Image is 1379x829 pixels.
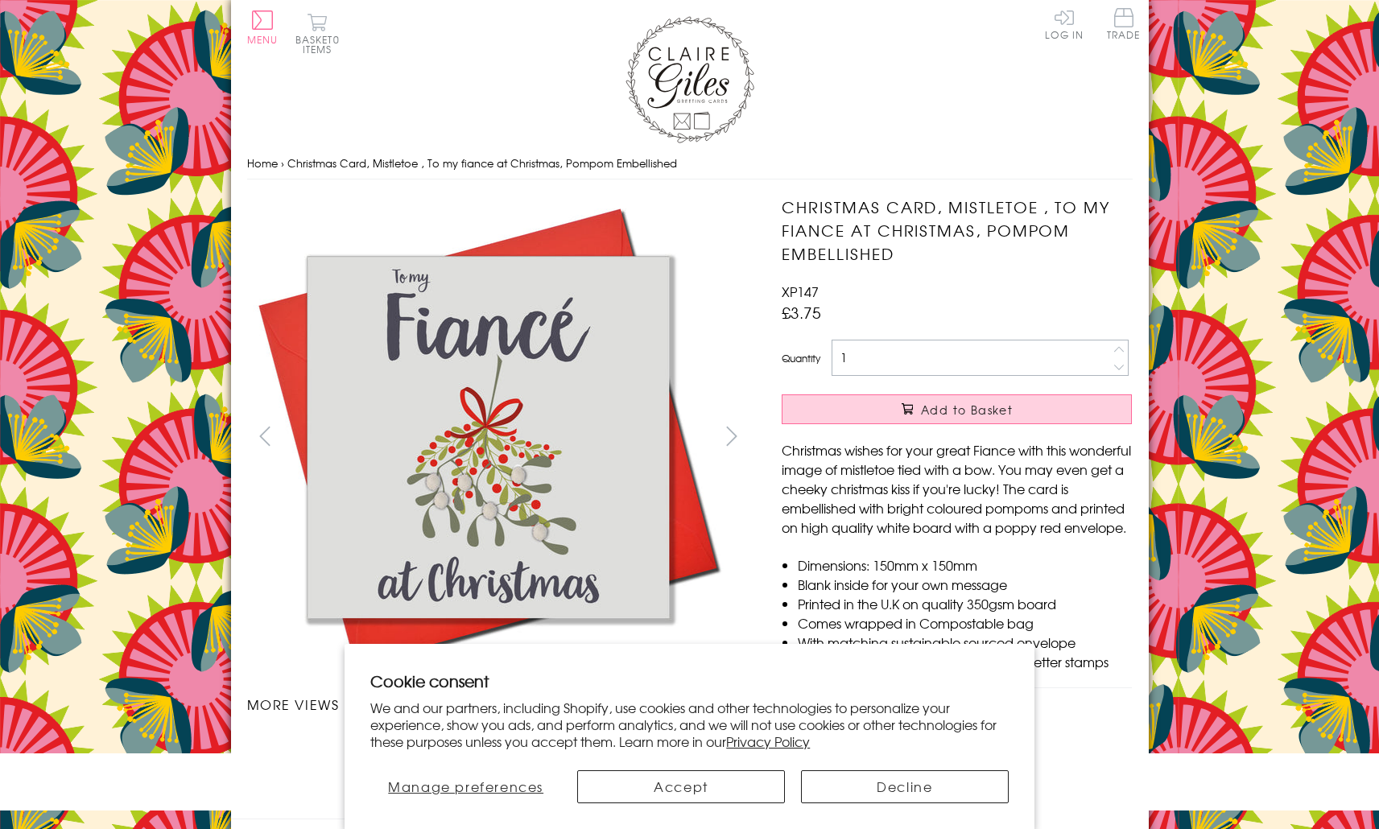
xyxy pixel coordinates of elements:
[370,699,1009,749] p: We and our partners, including Shopify, use cookies and other technologies to personalize your ex...
[247,695,750,714] h3: More views
[247,147,1133,180] nav: breadcrumbs
[247,418,283,454] button: prev
[798,633,1132,652] li: With matching sustainable sourced envelope
[782,440,1132,537] p: Christmas wishes for your great Fiance with this wonderful image of mistletoe tied with a bow. Yo...
[801,770,1009,803] button: Decline
[370,770,561,803] button: Manage preferences
[1107,8,1141,43] a: Trade
[1107,8,1141,39] span: Trade
[726,732,810,751] a: Privacy Policy
[247,155,278,171] a: Home
[247,730,750,765] ul: Carousel Pagination
[921,402,1013,418] span: Add to Basket
[303,32,340,56] span: 0 items
[782,394,1132,424] button: Add to Basket
[295,13,340,54] button: Basket0 items
[798,613,1132,633] li: Comes wrapped in Compostable bag
[1045,8,1084,39] a: Log In
[370,670,1009,692] h2: Cookie consent
[247,196,730,678] img: Christmas Card, Mistletoe , To my fiance at Christmas, Pompom Embellished
[798,555,1132,575] li: Dimensions: 150mm x 150mm
[782,301,821,324] span: £3.75
[247,730,373,765] li: Carousel Page 1 (Current Slide)
[577,770,785,803] button: Accept
[247,32,279,47] span: Menu
[626,16,754,143] img: Claire Giles Greetings Cards
[713,418,749,454] button: next
[287,155,677,171] span: Christmas Card, Mistletoe , To my fiance at Christmas, Pompom Embellished
[782,196,1132,265] h1: Christmas Card, Mistletoe , To my fiance at Christmas, Pompom Embellished
[309,749,310,750] img: Christmas Card, Mistletoe , To my fiance at Christmas, Pompom Embellished
[798,575,1132,594] li: Blank inside for your own message
[247,10,279,44] button: Menu
[782,351,820,365] label: Quantity
[281,155,284,171] span: ›
[782,282,819,301] span: XP147
[388,777,543,796] span: Manage preferences
[798,594,1132,613] li: Printed in the U.K on quality 350gsm board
